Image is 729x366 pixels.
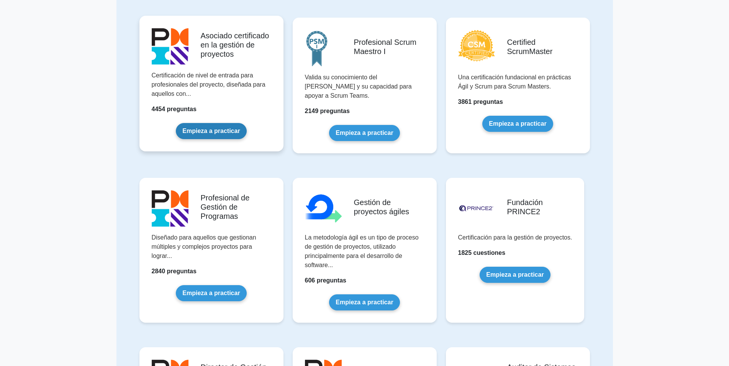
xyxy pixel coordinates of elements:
[329,125,400,141] a: Empieza a practicar
[329,294,400,310] a: Empieza a practicar
[482,116,553,132] a: Empieza a practicar
[176,285,246,301] a: Empieza a practicar
[480,267,550,283] a: Empieza a practicar
[176,123,246,139] a: Empieza a practicar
